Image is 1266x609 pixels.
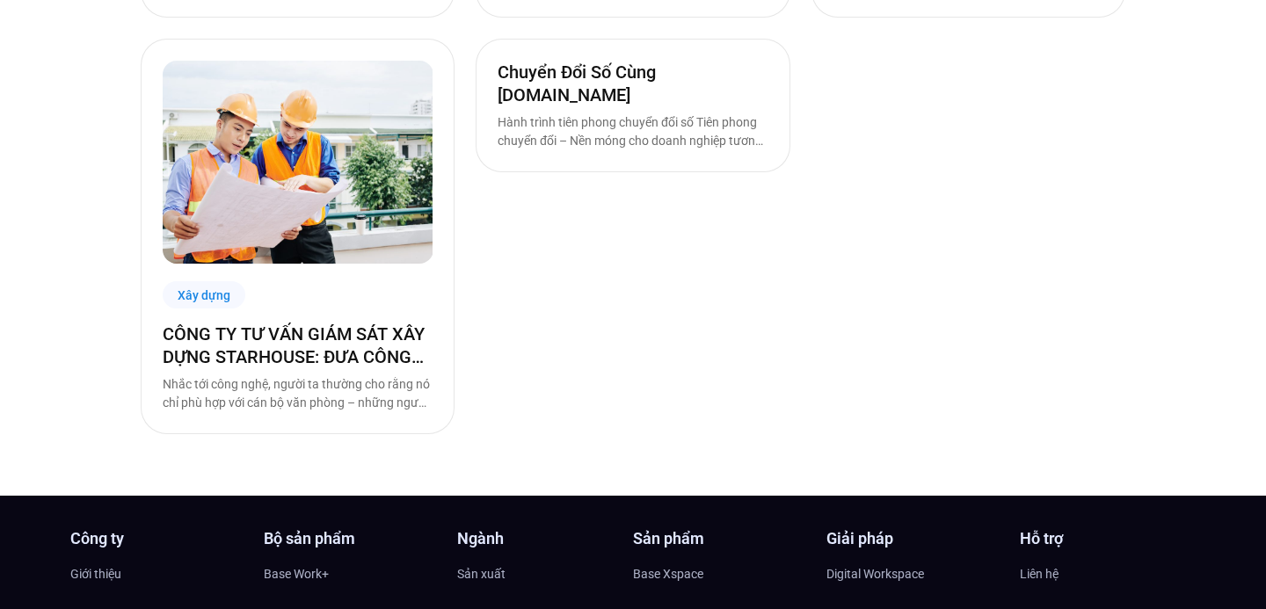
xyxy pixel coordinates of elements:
a: Giới thiệu [70,561,246,587]
a: CÔNG TY TƯ VẤN GIÁM SÁT XÂY DỰNG STARHOUSE: ĐƯA CÔNG NGHỆ ĐẾN VỚI NHÂN SỰ TẠI CÔNG TRƯỜNG [163,323,433,368]
h4: Ngành [457,531,633,547]
a: Sản xuất [457,561,633,587]
p: Hành trình tiên phong chuyển đổi số Tiên phong chuyển đổi – Nền móng cho doanh nghiệp tương lai. ... [498,113,768,150]
h4: Giải pháp [826,531,1002,547]
a: Base Work+ [264,561,440,587]
span: Sản xuất [457,561,506,587]
span: Base Xspace [633,561,703,587]
span: Liên hệ [1020,561,1059,587]
span: Giới thiệu [70,561,121,587]
a: Base Xspace [633,561,809,587]
p: Nhắc tới công nghệ, người ta thường cho rằng nó chỉ phù hợp với cán bộ văn phòng – những người th... [163,375,433,412]
a: Chuyển Đổi Số Cùng [DOMAIN_NAME] [498,61,768,106]
h4: Công ty [70,531,246,547]
div: Xây dựng [163,281,245,308]
span: Base Work+ [264,561,329,587]
h4: Bộ sản phẩm [264,531,440,547]
span: Digital Workspace [826,561,924,587]
h4: Sản phẩm [633,531,809,547]
a: Liên hệ [1020,561,1196,587]
h4: Hỗ trợ [1020,531,1196,547]
a: Digital Workspace [826,561,1002,587]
